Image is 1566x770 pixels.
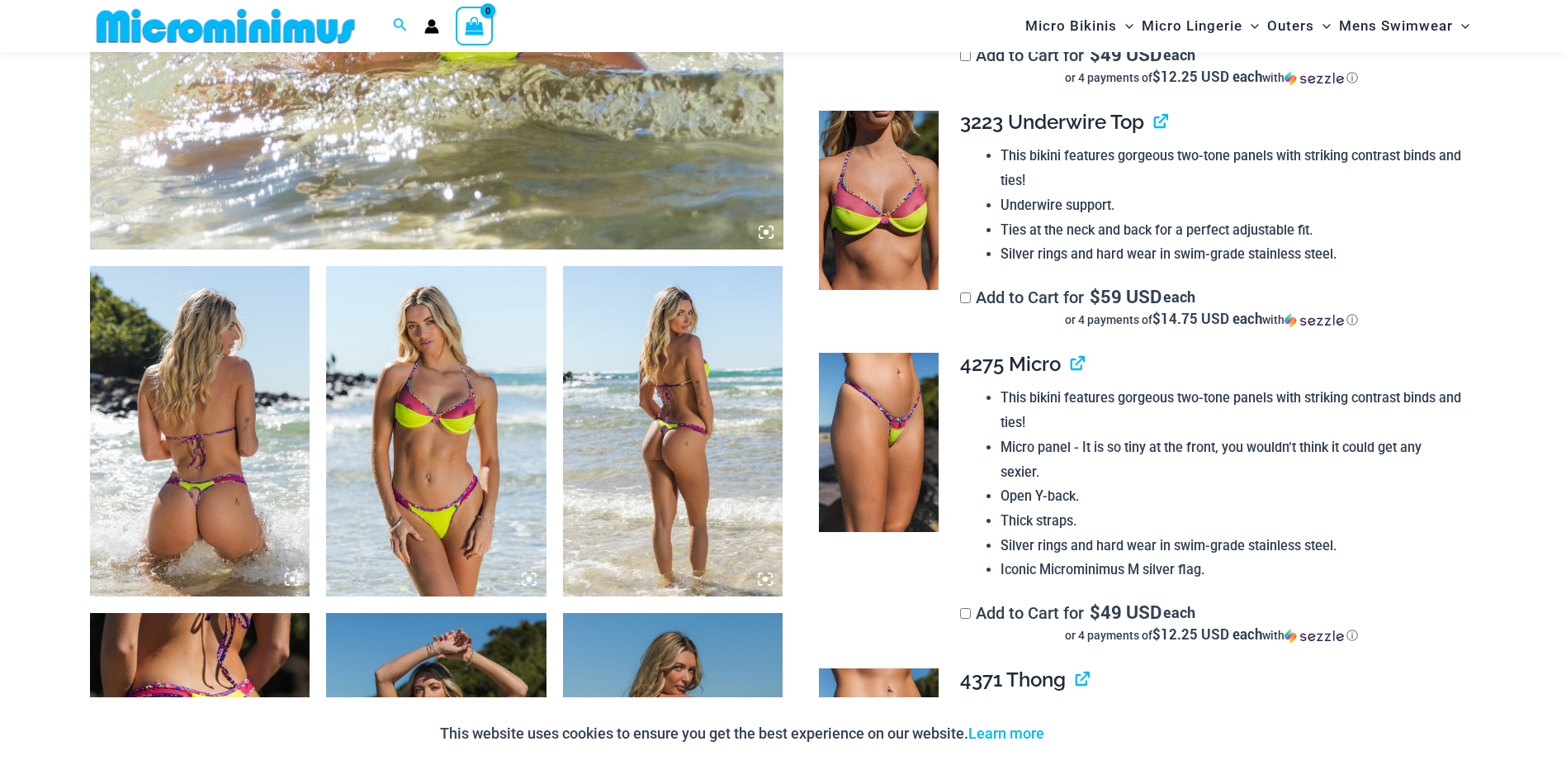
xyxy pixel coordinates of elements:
li: Underwire support. [1001,193,1463,218]
img: Coastal Bliss Leopard Sunset 3223 Underwire Top 4371 Thong [326,266,546,597]
a: View Shopping Cart, empty [456,7,494,45]
span: each [1163,604,1195,620]
img: Coastal Bliss Leopard Sunset 3223 Underwire Top 4371 Thong [563,266,783,597]
span: Menu Toggle [1117,5,1133,47]
span: 59 USD [1090,288,1161,305]
img: MM SHOP LOGO FLAT [90,7,362,45]
span: $ [1090,600,1100,624]
span: Mens Swimwear [1339,5,1453,47]
li: This bikini features gorgeous two-tone panels with striking contrast binds and ties! [1001,386,1463,435]
span: $12.25 USD each [1152,67,1262,86]
li: This bikini features gorgeous two-tone panels with striking contrast binds and ties! [1001,144,1463,192]
img: Coastal Bliss Leopard Sunset 4275 Micro Bikini [819,353,939,533]
span: 4371 Thong [960,668,1066,692]
a: Micro BikinisMenu ToggleMenu Toggle [1021,5,1138,47]
span: Outers [1267,5,1314,47]
li: Ties at the neck and back for a perfect adjustable fit. [1001,218,1463,243]
a: OutersMenu ToggleMenu Toggle [1263,5,1335,47]
div: or 4 payments of with [960,627,1463,644]
span: 3223 Underwire Top [960,110,1144,134]
span: $14.75 USD each [1152,309,1262,328]
span: $ [1090,42,1100,66]
div: or 4 payments of with [960,311,1463,328]
span: each [1163,46,1195,63]
a: Account icon link [424,19,439,34]
span: 4275 Micro [960,352,1061,376]
input: Add to Cart for$59 USD eachor 4 payments of$14.75 USD eachwithSezzle Click to learn more about Se... [960,292,971,303]
label: Add to Cart for [960,288,1463,328]
span: $12.25 USD each [1152,625,1262,644]
div: or 4 payments of$14.75 USD eachwithSezzle Click to learn more about Sezzle [960,311,1463,328]
nav: Site Navigation [1019,2,1477,50]
button: Accept [1057,714,1127,753]
span: Menu Toggle [1242,5,1259,47]
span: 49 USD [1090,46,1161,63]
div: or 4 payments of$12.25 USD eachwithSezzle Click to learn more about Sezzle [960,69,1463,86]
span: Micro Lingerie [1142,5,1242,47]
input: Add to Cart for$49 USD eachor 4 payments of$12.25 USD eachwithSezzle Click to learn more about Se... [960,608,971,619]
span: each [1163,288,1195,305]
li: Iconic Microminimus M silver flag. [1001,558,1463,582]
li: Silver rings and hard wear in swim-grade stainless steel. [1001,534,1463,558]
li: Open Y-back. [1001,484,1463,509]
img: Sezzle [1284,71,1344,86]
a: Search icon link [393,16,408,36]
p: This website uses cookies to ensure you get the best experience on our website. [440,721,1044,746]
img: Coastal Bliss Leopard Sunset 3171 Tri Top 4371 Thong Bikini [90,266,310,597]
span: Menu Toggle [1314,5,1331,47]
a: Micro LingerieMenu ToggleMenu Toggle [1138,5,1263,47]
input: Add to Cart for$49 USD eachor 4 payments of$12.25 USD eachwithSezzle Click to learn more about Se... [960,50,971,61]
li: Thick straps. [1001,509,1463,534]
img: Sezzle [1284,313,1344,328]
div: or 4 payments of$12.25 USD eachwithSezzle Click to learn more about Sezzle [960,627,1463,644]
div: or 4 payments of with [960,69,1463,86]
li: Micro panel - It is so tiny at the front, you wouldn’t think it could get any sexier. [1001,435,1463,484]
a: Mens SwimwearMenu ToggleMenu Toggle [1335,5,1474,47]
span: $ [1090,284,1100,308]
img: Coastal Bliss Leopard Sunset 3223 Underwire Top [819,111,939,291]
label: Add to Cart for [960,603,1463,644]
a: Learn more [968,725,1044,742]
span: 49 USD [1090,604,1161,620]
li: Silver rings and hard wear in swim-grade stainless steel. [1001,242,1463,267]
span: Micro Bikinis [1025,5,1117,47]
span: Menu Toggle [1453,5,1469,47]
img: Sezzle [1284,629,1344,644]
